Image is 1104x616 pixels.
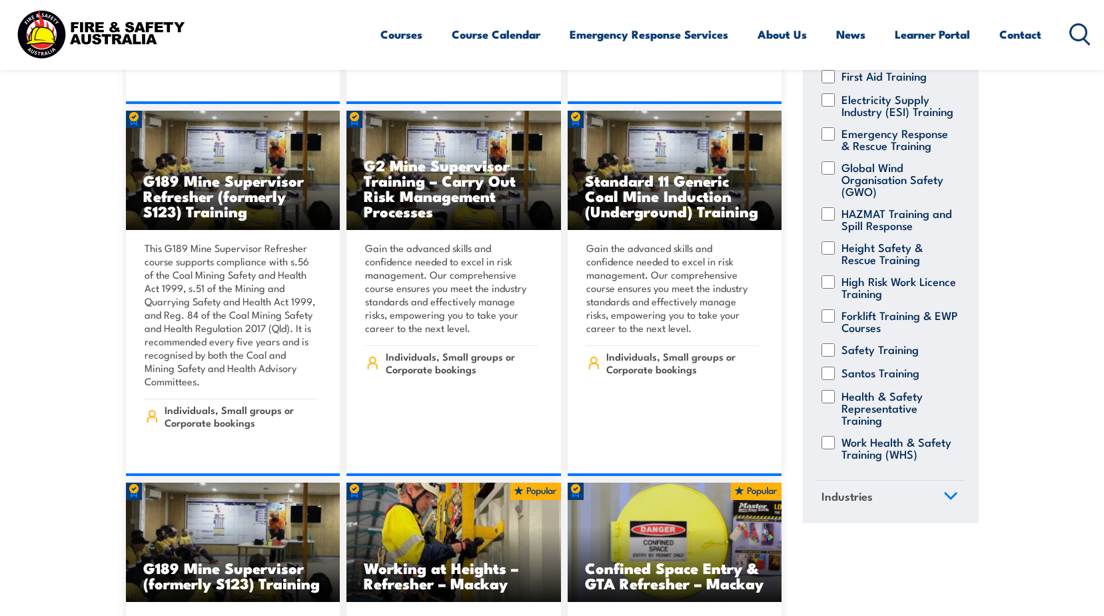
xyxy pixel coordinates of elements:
[841,207,958,231] label: HAZMAT Training and Spill Response
[606,350,759,375] span: Individuals, Small groups or Corporate bookings
[841,127,958,151] label: Emergency Response & Rescue Training
[822,487,873,505] span: Industries
[346,111,561,231] img: Standard 11 Generic Coal Mine Induction (Surface) TRAINING (1)
[841,241,958,265] label: Height Safety & Rescue Training
[836,17,865,52] a: News
[841,93,958,117] label: Electricity Supply Industry (ESI) Training
[841,390,958,426] label: Health & Safety Representative Training
[841,70,927,83] label: First Aid Training
[126,483,340,603] a: G189 Mine Supervisor (formerly S123) Training
[586,241,760,335] p: Gain the advanced skills and confidence needed to excel in risk management. Our comprehensive cou...
[568,483,782,603] a: Confined Space Entry & GTA Refresher – Mackay
[346,483,561,603] img: Work Safely at Heights Training (1)
[143,173,323,219] h3: G189 Mine Supervisor Refresher (formerly S123) Training
[895,17,970,52] a: Learner Portal
[568,111,782,231] a: Standard 11 Generic Coal Mine Induction (Underground) Training
[386,350,538,375] span: Individuals, Small groups or Corporate bookings
[126,111,340,231] a: G189 Mine Supervisor Refresher (formerly S123) Training
[346,483,561,603] a: Working at Heights – Refresher – Mackay
[841,309,958,333] label: Forklift Training & EWP Courses
[568,483,782,603] img: Confined Space Entry
[585,560,765,591] h3: Confined Space Entry & GTA Refresher – Mackay
[126,111,340,231] img: Standard 11 Generic Coal Mine Induction (Surface) TRAINING (1)
[365,241,538,335] p: Gain the advanced skills and confidence needed to excel in risk management. Our comprehensive cou...
[165,403,317,429] span: Individuals, Small groups or Corporate bookings
[999,17,1041,52] a: Contact
[364,157,544,219] h3: G2 Mine Supervisor Training – Carry Out Risk Management Processes
[585,173,765,219] h3: Standard 11 Generic Coal Mine Induction (Underground) Training
[568,111,782,231] img: Standard 11 Generic Coal Mine Induction (Surface) TRAINING (1)
[570,17,728,52] a: Emergency Response Services
[364,560,544,591] h3: Working at Heights – Refresher – Mackay
[841,275,958,299] label: High Risk Work Licence Training
[841,367,919,380] label: Santos Training
[841,343,919,357] label: Safety Training
[126,483,340,603] img: Standard 11 Generic Coal Mine Induction (Surface) TRAINING (1)
[145,241,318,388] p: This G189 Mine Supervisor Refresher course supports compliance with s.56 of the Coal Mining Safet...
[758,17,807,52] a: About Us
[143,560,323,591] h3: G189 Mine Supervisor (formerly S123) Training
[841,161,958,197] label: Global Wind Organisation Safety (GWO)
[380,17,422,52] a: Courses
[346,111,561,231] a: G2 Mine Supervisor Training – Carry Out Risk Management Processes
[841,436,958,460] label: Work Health & Safety Training (WHS)
[816,481,964,515] a: Industries
[452,17,540,52] a: Course Calendar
